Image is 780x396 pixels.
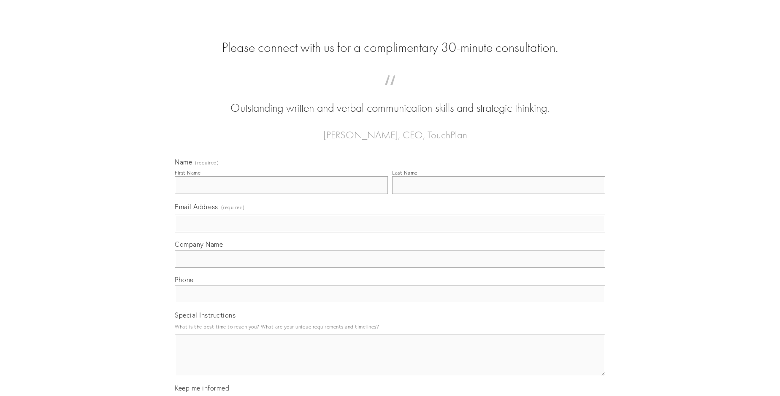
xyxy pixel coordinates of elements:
span: “ [188,84,592,100]
figcaption: — [PERSON_NAME], CEO, TouchPlan [188,116,592,143]
span: Phone [175,275,194,284]
span: Name [175,158,192,166]
h2: Please connect with us for a complimentary 30-minute consultation. [175,40,605,56]
span: (required) [195,160,219,165]
div: Last Name [392,170,417,176]
span: Special Instructions [175,311,236,319]
p: What is the best time to reach you? What are your unique requirements and timelines? [175,321,605,332]
span: Keep me informed [175,384,229,392]
span: (required) [221,202,245,213]
div: First Name [175,170,200,176]
span: Company Name [175,240,223,248]
span: Email Address [175,202,218,211]
blockquote: Outstanding written and verbal communication skills and strategic thinking. [188,84,592,116]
